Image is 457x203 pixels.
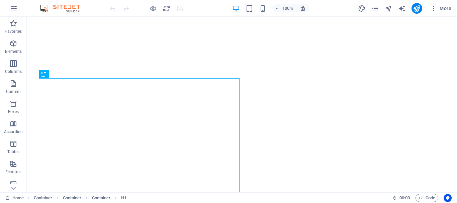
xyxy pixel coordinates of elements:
[385,4,393,12] button: navigator
[399,194,410,202] span: 00 00
[5,69,22,74] p: Columns
[412,3,422,14] button: publish
[371,5,379,12] i: Pages (Ctrl+Alt+S)
[163,5,170,12] i: Reload page
[5,169,21,175] p: Features
[428,3,454,14] button: More
[392,194,410,202] h6: Session time
[416,194,438,202] button: Code
[34,194,53,202] span: Click to select. Double-click to edit
[282,4,293,12] h6: 100%
[7,149,19,155] p: Tables
[371,4,379,12] button: pages
[358,4,366,12] button: design
[398,4,406,12] button: text_generator
[430,5,451,12] span: More
[5,49,22,54] p: Elements
[162,4,170,12] button: reload
[300,5,306,11] i: On resize automatically adjust zoom level to fit chosen device.
[272,4,296,12] button: 100%
[63,194,82,202] span: Click to select. Double-click to edit
[121,194,126,202] span: Click to select. Double-click to edit
[92,194,111,202] span: Click to select. Double-click to edit
[419,194,435,202] span: Code
[444,194,452,202] button: Usercentrics
[413,5,421,12] i: Publish
[149,4,157,12] button: Click here to leave preview mode and continue editing
[404,195,405,200] span: :
[5,194,24,202] a: Click to cancel selection. Double-click to open Pages
[5,29,22,34] p: Favorites
[34,194,126,202] nav: breadcrumb
[38,4,89,12] img: Editor Logo
[6,89,21,94] p: Content
[4,129,23,134] p: Accordion
[8,109,19,114] p: Boxes
[358,5,366,12] i: Design (Ctrl+Alt+Y)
